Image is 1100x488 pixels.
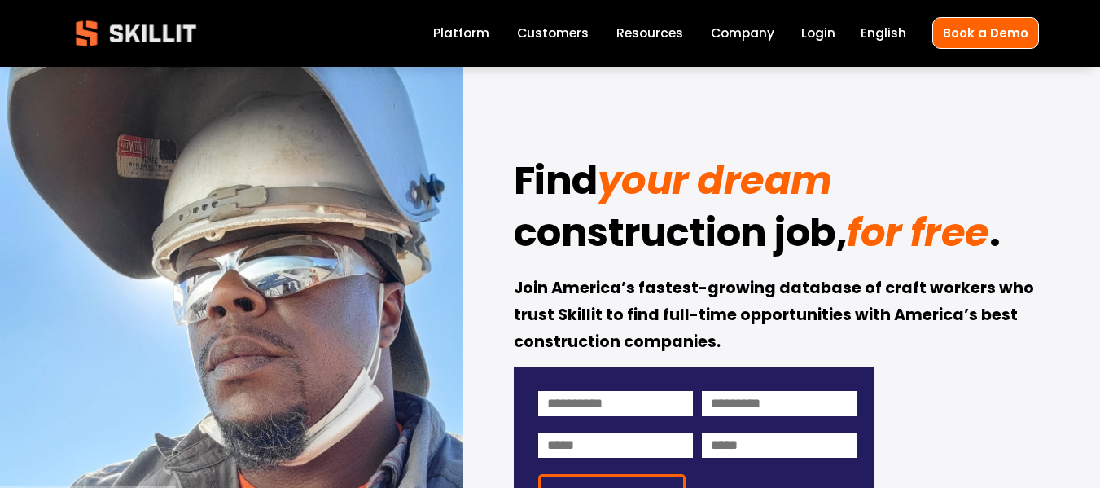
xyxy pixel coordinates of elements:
a: Book a Demo [932,17,1039,49]
div: language picker [861,23,906,45]
strong: Join America’s fastest-growing database of craft workers who trust Skillit to find full-time oppo... [514,276,1037,356]
em: your dream [598,153,832,208]
strong: Find [514,151,598,218]
a: Customers [517,23,589,45]
span: English [861,24,906,42]
img: Skillit [62,9,210,58]
a: Platform [433,23,489,45]
strong: . [989,203,1001,270]
a: Login [801,23,835,45]
span: Resources [616,24,683,42]
a: folder dropdown [616,23,683,45]
a: Company [711,23,774,45]
em: for free [847,205,988,260]
strong: construction job, [514,203,848,270]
